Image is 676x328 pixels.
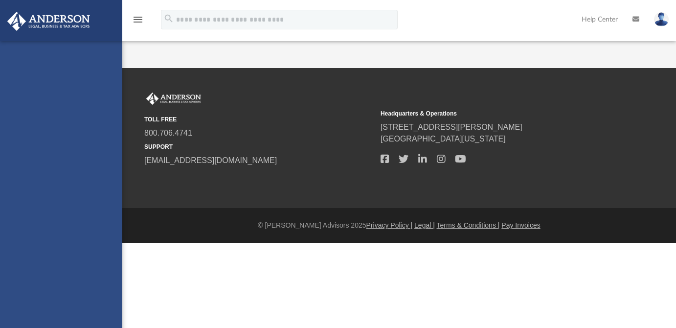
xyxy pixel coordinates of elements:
a: [GEOGRAPHIC_DATA][US_STATE] [381,135,506,143]
a: Terms & Conditions | [437,221,500,229]
small: Headquarters & Operations [381,109,610,118]
a: 800.706.4741 [144,129,192,137]
a: Privacy Policy | [366,221,413,229]
a: Legal | [414,221,435,229]
small: TOLL FREE [144,115,374,124]
i: menu [132,14,144,25]
i: search [163,13,174,24]
div: © [PERSON_NAME] Advisors 2025 [122,220,676,231]
img: User Pic [654,12,669,26]
small: SUPPORT [144,142,374,151]
img: Anderson Advisors Platinum Portal [4,12,93,31]
a: menu [132,19,144,25]
a: [STREET_ADDRESS][PERSON_NAME] [381,123,522,131]
img: Anderson Advisors Platinum Portal [144,93,203,105]
a: [EMAIL_ADDRESS][DOMAIN_NAME] [144,156,277,164]
a: Pay Invoices [501,221,540,229]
